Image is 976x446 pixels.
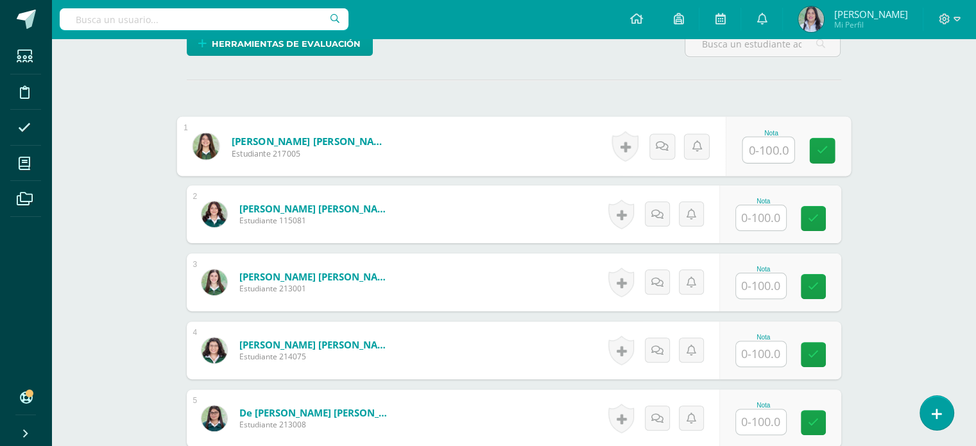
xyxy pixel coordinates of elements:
[239,406,393,419] a: de [PERSON_NAME] [PERSON_NAME]
[201,202,227,227] img: f838ef393e03f16fe2b12bbba3ee451b.png
[239,283,393,294] span: Estudiante 213001
[201,338,227,363] img: 46403824006f805f397c19a0de9f24e0.png
[231,134,390,148] a: [PERSON_NAME] [PERSON_NAME]
[742,129,800,136] div: Nota
[60,8,348,30] input: Busca un usuario...
[736,341,786,366] input: 0-100.0
[685,31,840,56] input: Busca un estudiante aquí...
[736,273,786,298] input: 0-100.0
[201,270,227,295] img: 124d63325aa063aebc62a137325ad8d6.png
[742,137,794,163] input: 0-100.0
[834,8,907,21] span: [PERSON_NAME]
[735,266,792,273] div: Nota
[239,338,393,351] a: [PERSON_NAME] [PERSON_NAME]
[735,198,792,205] div: Nota
[239,270,393,283] a: [PERSON_NAME] [PERSON_NAME]
[735,334,792,341] div: Nota
[735,402,792,409] div: Nota
[212,32,361,56] span: Herramientas de evaluación
[736,409,786,434] input: 0-100.0
[239,202,393,215] a: [PERSON_NAME] [PERSON_NAME]
[193,133,219,159] img: 6a14ada82c720ff23d4067649101bdce.png
[239,215,393,226] span: Estudiante 115081
[239,351,393,362] span: Estudiante 214075
[798,6,824,32] img: 70028dea0df31996d01eb23a36a0ac17.png
[736,205,786,230] input: 0-100.0
[239,419,393,430] span: Estudiante 213008
[187,31,373,56] a: Herramientas de evaluación
[201,406,227,431] img: d767a28e0159f41e94eb54805d237cff.png
[834,19,907,30] span: Mi Perfil
[231,148,390,159] span: Estudiante 217005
